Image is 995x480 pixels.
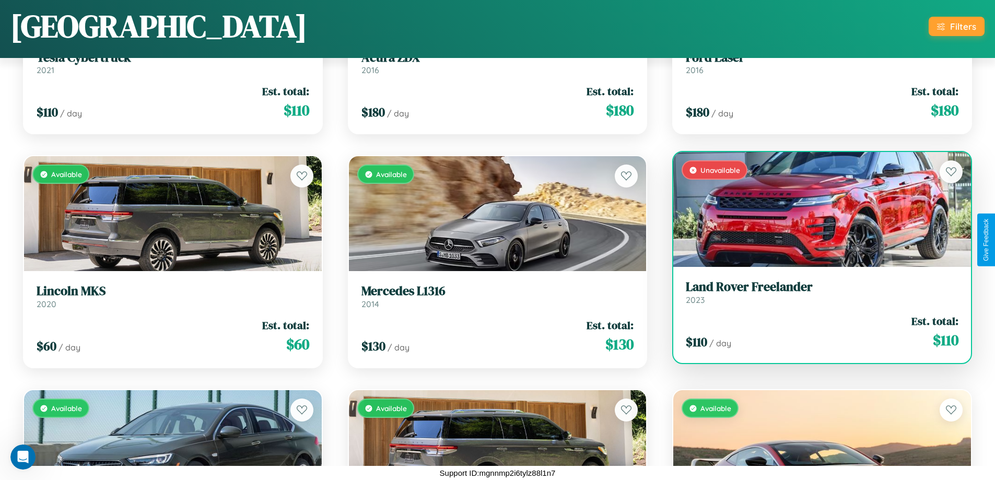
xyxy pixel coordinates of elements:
[37,284,309,299] h3: Lincoln MKS
[37,65,54,75] span: 2021
[361,337,385,355] span: $ 130
[686,103,709,121] span: $ 180
[686,65,704,75] span: 2016
[376,404,407,413] span: Available
[262,318,309,333] span: Est. total:
[982,219,990,261] div: Give Feedback
[440,466,556,480] p: Support ID: mgnnmp2i6tylz88l1n7
[929,17,985,36] button: Filters
[950,21,976,32] div: Filters
[37,284,309,309] a: Lincoln MKS2020
[58,342,80,353] span: / day
[60,108,82,119] span: / day
[686,333,707,350] span: $ 110
[700,404,731,413] span: Available
[931,100,958,121] span: $ 180
[587,84,634,99] span: Est. total:
[387,108,409,119] span: / day
[361,50,634,76] a: Acura ZDX2016
[361,103,385,121] span: $ 180
[286,334,309,355] span: $ 60
[37,50,309,76] a: Tesla Cybertruck2021
[686,279,958,305] a: Land Rover Freelander2023
[37,299,56,309] span: 2020
[51,170,82,179] span: Available
[933,330,958,350] span: $ 110
[700,166,740,174] span: Unavailable
[10,5,307,48] h1: [GEOGRAPHIC_DATA]
[361,284,634,299] h3: Mercedes L1316
[361,299,379,309] span: 2014
[37,103,58,121] span: $ 110
[361,65,379,75] span: 2016
[606,100,634,121] span: $ 180
[911,313,958,329] span: Est. total:
[376,170,407,179] span: Available
[587,318,634,333] span: Est. total:
[686,295,705,305] span: 2023
[284,100,309,121] span: $ 110
[262,84,309,99] span: Est. total:
[37,337,56,355] span: $ 60
[10,444,36,470] iframe: Intercom live chat
[711,108,733,119] span: / day
[605,334,634,355] span: $ 130
[911,84,958,99] span: Est. total:
[686,50,958,76] a: Ford Laser2016
[51,404,82,413] span: Available
[686,279,958,295] h3: Land Rover Freelander
[388,342,409,353] span: / day
[709,338,731,348] span: / day
[361,284,634,309] a: Mercedes L13162014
